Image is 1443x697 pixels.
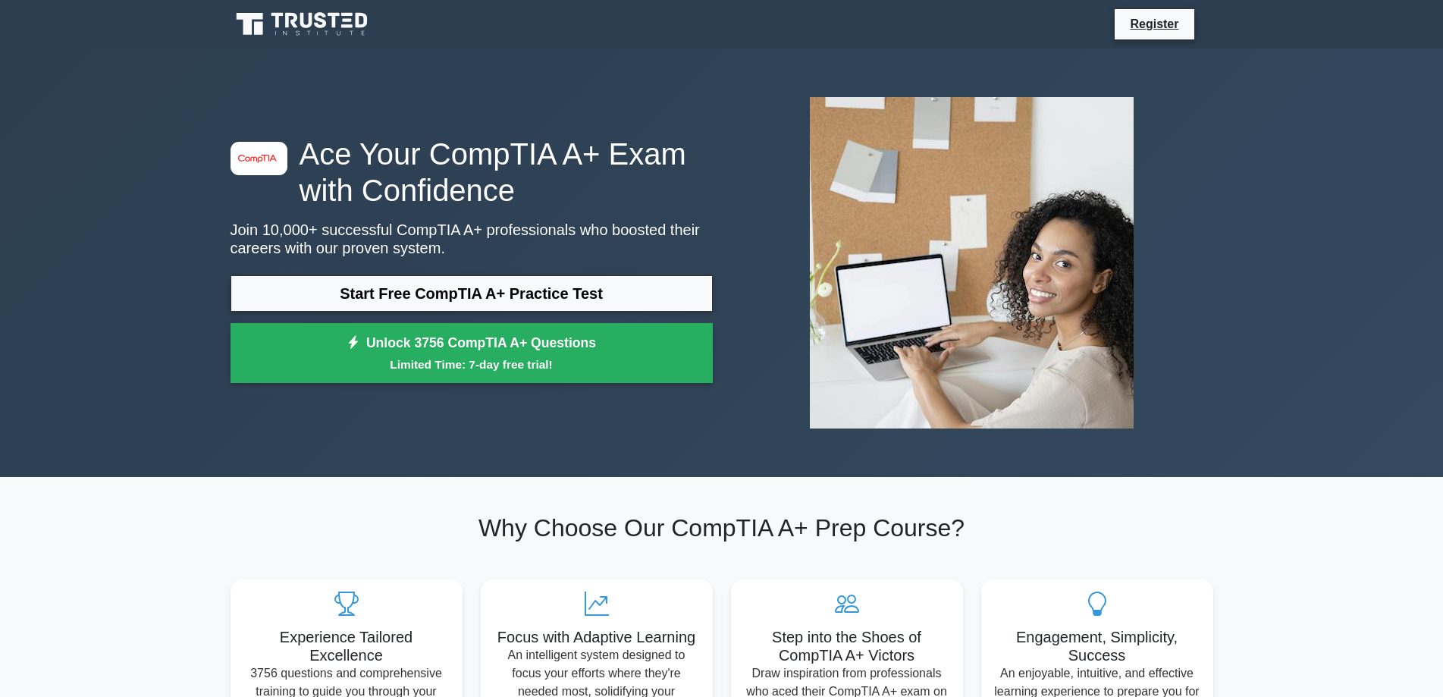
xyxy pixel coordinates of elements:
[1121,14,1187,33] a: Register
[231,221,713,257] p: Join 10,000+ successful CompTIA A+ professionals who boosted their careers with our proven system.
[743,628,951,664] h5: Step into the Shoes of CompTIA A+ Victors
[243,628,450,664] h5: Experience Tailored Excellence
[231,513,1213,542] h2: Why Choose Our CompTIA A+ Prep Course?
[231,275,713,312] a: Start Free CompTIA A+ Practice Test
[231,136,713,209] h1: Ace Your CompTIA A+ Exam with Confidence
[249,356,694,373] small: Limited Time: 7-day free trial!
[993,628,1201,664] h5: Engagement, Simplicity, Success
[231,323,713,384] a: Unlock 3756 CompTIA A+ QuestionsLimited Time: 7-day free trial!
[493,628,701,646] h5: Focus with Adaptive Learning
